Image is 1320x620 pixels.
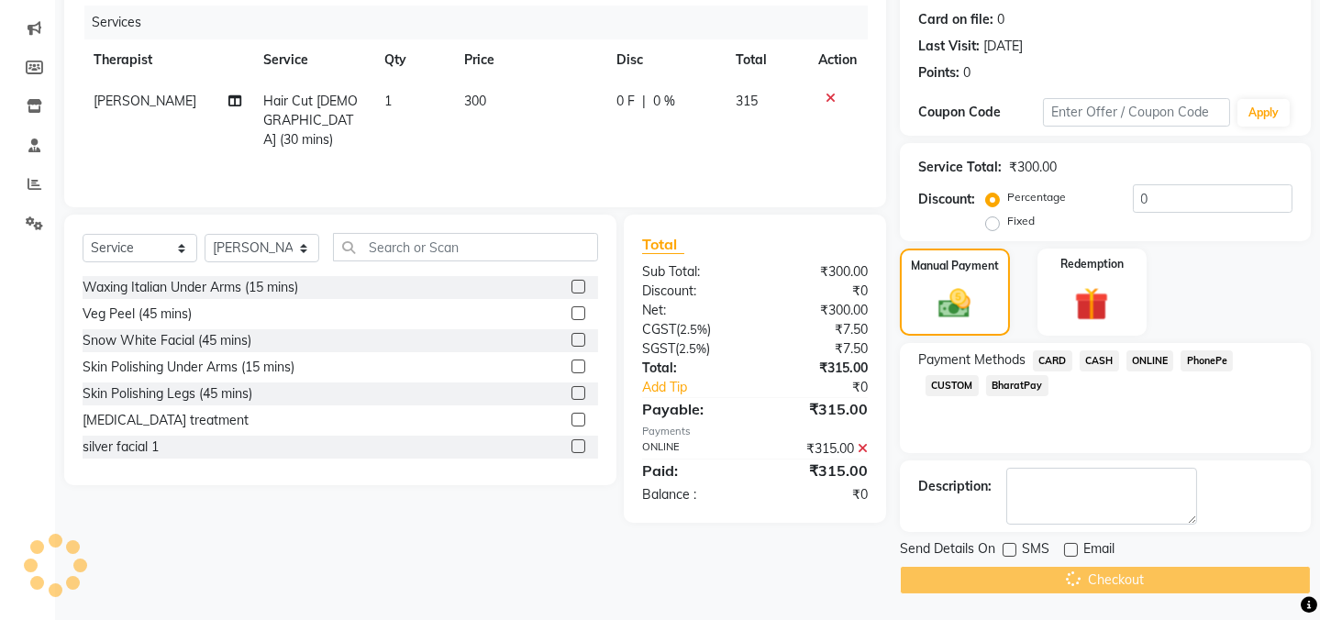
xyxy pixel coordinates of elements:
div: ₹315.00 [755,359,882,378]
div: Discount: [628,282,755,301]
span: Total [642,235,684,254]
div: ₹300.00 [755,301,882,320]
span: [PERSON_NAME] [94,93,196,109]
input: Search or Scan [333,233,598,261]
span: BharatPay [986,375,1048,396]
th: Action [807,39,868,81]
span: Payment Methods [918,350,1026,370]
button: Apply [1237,99,1290,127]
div: Points: [918,63,959,83]
span: SMS [1022,539,1049,562]
div: Description: [918,477,992,496]
span: | [642,92,646,111]
span: SGST [642,340,675,357]
div: ₹315.00 [755,439,882,459]
label: Percentage [1007,189,1066,205]
span: 315 [736,93,758,109]
label: Redemption [1060,256,1124,272]
div: Paid: [628,459,755,482]
th: Total [725,39,807,81]
span: CARD [1033,350,1072,371]
span: Hair Cut [DEMOGRAPHIC_DATA] (30 mins) [263,93,358,148]
div: Services [84,6,882,39]
img: _cash.svg [928,285,981,322]
span: 300 [464,93,486,109]
th: Qty [373,39,454,81]
div: ₹0 [776,378,882,397]
div: ₹7.50 [755,320,882,339]
div: ₹7.50 [755,339,882,359]
span: Email [1083,539,1115,562]
div: ₹0 [755,282,882,301]
div: Skin Polishing Under Arms (15 mins) [83,358,294,377]
div: ₹315.00 [755,459,882,482]
span: CUSTOM [926,375,979,396]
div: silver facial 1 [83,437,159,457]
div: ₹315.00 [755,398,882,420]
div: Waxing Italian Under Arms (15 mins) [83,278,298,297]
span: CGST [642,321,676,338]
div: ( ) [628,339,755,359]
div: ₹0 [755,485,882,504]
div: Card on file: [918,10,993,29]
div: Service Total: [918,158,1002,177]
th: Disc [605,39,725,81]
div: Discount: [918,190,975,209]
span: CASH [1080,350,1119,371]
div: Payments [642,424,868,439]
span: 2.5% [679,341,706,356]
span: 2.5% [680,322,707,337]
div: Sub Total: [628,262,755,282]
span: PhonePe [1181,350,1233,371]
div: Veg Peel (45 mins) [83,304,192,324]
div: [MEDICAL_DATA] treatment [83,411,249,430]
label: Fixed [1007,213,1035,229]
span: ONLINE [1126,350,1174,371]
div: Snow White Facial (45 mins) [83,331,251,350]
div: ₹300.00 [1009,158,1057,177]
img: _gift.svg [1064,283,1119,326]
div: ₹300.00 [755,262,882,282]
div: Balance : [628,485,755,504]
div: 0 [963,63,971,83]
div: ( ) [628,320,755,339]
div: [DATE] [983,37,1023,56]
th: Price [453,39,605,81]
span: Send Details On [900,539,995,562]
div: Skin Polishing Legs (45 mins) [83,384,252,404]
label: Manual Payment [911,258,999,274]
div: Payable: [628,398,755,420]
div: 0 [997,10,1004,29]
span: 0 F [616,92,635,111]
th: Service [252,39,373,81]
span: 0 % [653,92,675,111]
div: Last Visit: [918,37,980,56]
span: 1 [384,93,392,109]
div: Net: [628,301,755,320]
div: Total: [628,359,755,378]
a: Add Tip [628,378,776,397]
th: Therapist [83,39,252,81]
div: Coupon Code [918,103,1043,122]
input: Enter Offer / Coupon Code [1043,98,1230,127]
div: ONLINE [628,439,755,459]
